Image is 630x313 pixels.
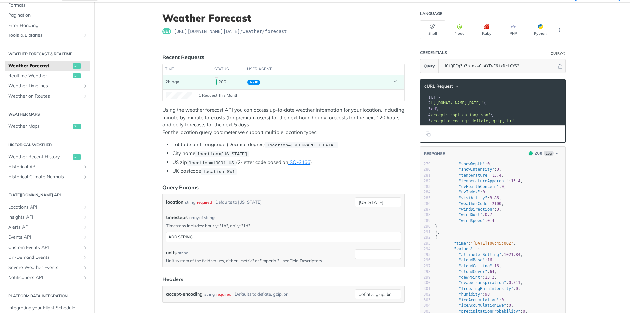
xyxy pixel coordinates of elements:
span: Alerts API [8,224,81,231]
div: string [178,250,188,256]
span: : , [435,162,492,166]
li: Latitude and Longitude (Decimal degree) [172,141,405,148]
span: 0 [501,184,504,189]
span: "freezingRainIntensity" [459,286,513,291]
span: "[DATE]T06:45:00Z" [471,241,513,246]
span: "cloudBase" [459,258,485,262]
a: Pagination [5,11,90,20]
span: 0 [516,286,518,291]
span: 0 [501,298,504,302]
span: Error Handling [8,22,88,29]
a: Locations APIShow subpages for Locations API [5,202,90,212]
h1: Weather Forecast [162,12,405,24]
canvas: Line Graph [166,92,192,99]
p: Timesteps includes: hourly: "1h", daily: "1d" [166,223,401,229]
span: Integrating your Flight Schedule [8,305,88,311]
span: 0 [483,190,485,194]
span: "temperature" [459,173,490,178]
div: Query Params [162,183,199,191]
label: units [166,249,177,256]
span: 2h ago [165,79,179,84]
div: array of strings [189,215,216,221]
span: 1 Request This Month [199,92,238,98]
span: : , [435,190,487,194]
span: Weather Maps [8,123,71,130]
button: cURL Request [422,83,460,90]
div: 299 [420,275,430,280]
div: 301 [420,286,430,292]
span: Weather Recent History [8,154,71,160]
span: get [73,154,81,160]
a: Weather Forecastget [5,61,90,71]
span: "altimeterSetting" [459,252,501,257]
span: Pagination [8,12,88,19]
div: 293 [420,241,430,246]
i: Information [562,52,566,55]
h2: [DATE][DOMAIN_NAME] API [5,192,90,198]
span: Severe Weather Events [8,264,81,271]
div: required [216,289,231,299]
span: Notifications API [8,274,81,281]
span: location=[GEOGRAPHIC_DATA] [267,143,336,147]
div: Credentials [420,50,447,55]
span: 3.86 [490,196,499,200]
span: 0 [509,303,511,308]
span: get [73,73,81,78]
span: "uvHealthConcern" [459,184,499,189]
button: Query [420,59,439,73]
span: "snowIntensity" [459,167,494,172]
span: 0.011 [509,280,520,285]
span: "time" [454,241,468,246]
button: Show subpages for Historical API [83,164,88,169]
div: QueryInformation [551,51,566,56]
span: 200 [216,79,217,85]
a: Field Descriptors [289,258,322,263]
span: Insights API [8,214,81,221]
button: Node [447,20,472,39]
button: Show subpages for Notifications API [83,275,88,280]
span: : { [435,247,480,251]
span: "windSpeed" [459,218,485,223]
span: Historical API [8,164,81,170]
span: : , [435,292,492,297]
div: 304 [420,303,430,308]
span: : , [435,286,520,291]
a: Weather TimelinesShow subpages for Weather Timelines [5,81,90,91]
span: location=SW1 [203,169,235,174]
div: string [204,289,215,299]
a: Severe Weather EventsShow subpages for Severe Weather Events [5,263,90,273]
a: Notifications APIShow subpages for Notifications API [5,273,90,282]
div: Recent Requests [162,53,204,61]
span: { [435,235,437,240]
div: 2 [420,100,431,106]
span: "cloudCeiling" [459,264,492,268]
span: : , [435,212,494,217]
a: ISO-3166 [288,159,310,165]
a: Historical Climate NormalsShow subpages for Historical Climate Normals [5,172,90,182]
span: 98 [485,292,490,297]
span: Try It! [247,80,260,85]
span: : , [435,264,501,268]
span: location=[US_STATE] [197,151,247,156]
a: Formats [5,0,90,10]
div: 284 [420,190,430,195]
span: 1021.84 [504,252,521,257]
a: Historical APIShow subpages for Historical API [5,162,90,172]
span: Weather Forecast [8,63,71,69]
span: "temperatureApparent" [459,179,509,183]
span: Weather on Routes [8,93,81,100]
span: 13.4 [511,179,520,183]
div: Headers [162,275,183,283]
span: "values" [454,247,473,251]
span: "humidity" [459,292,482,297]
a: Events APIShow subpages for Events API [5,233,90,242]
div: required [197,197,212,207]
th: time [163,64,212,75]
div: 282 [420,178,430,184]
span: "cloudCover" [459,269,487,274]
input: apikey [440,59,557,73]
span: "uvIndex" [459,190,480,194]
div: 4 [420,112,431,118]
span: "windGust" [459,212,482,217]
div: 1 [420,94,431,100]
